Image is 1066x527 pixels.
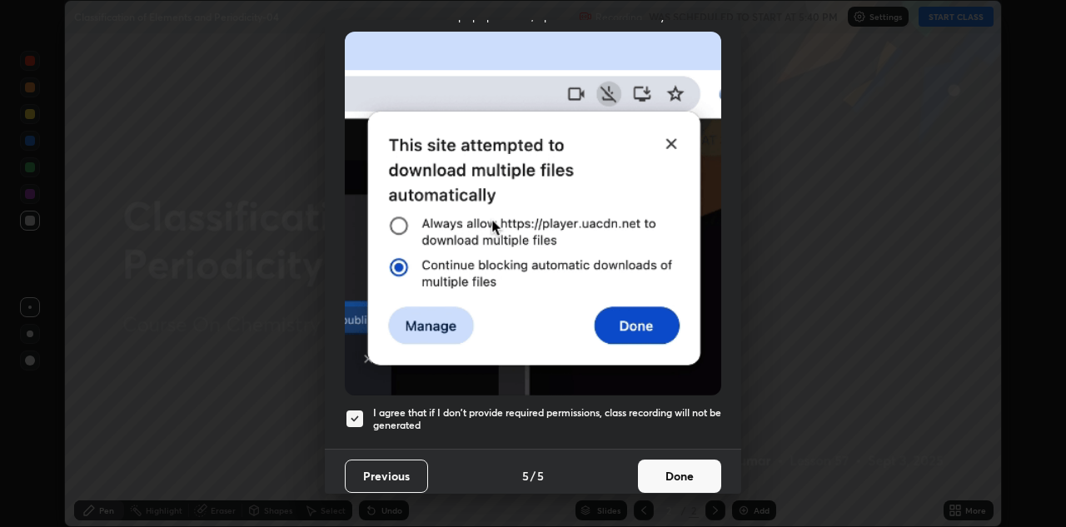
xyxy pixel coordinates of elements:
[345,460,428,493] button: Previous
[345,32,721,395] img: downloads-permission-blocked.gif
[531,467,535,485] h4: /
[522,467,529,485] h4: 5
[373,406,721,432] h5: I agree that if I don't provide required permissions, class recording will not be generated
[537,467,544,485] h4: 5
[638,460,721,493] button: Done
